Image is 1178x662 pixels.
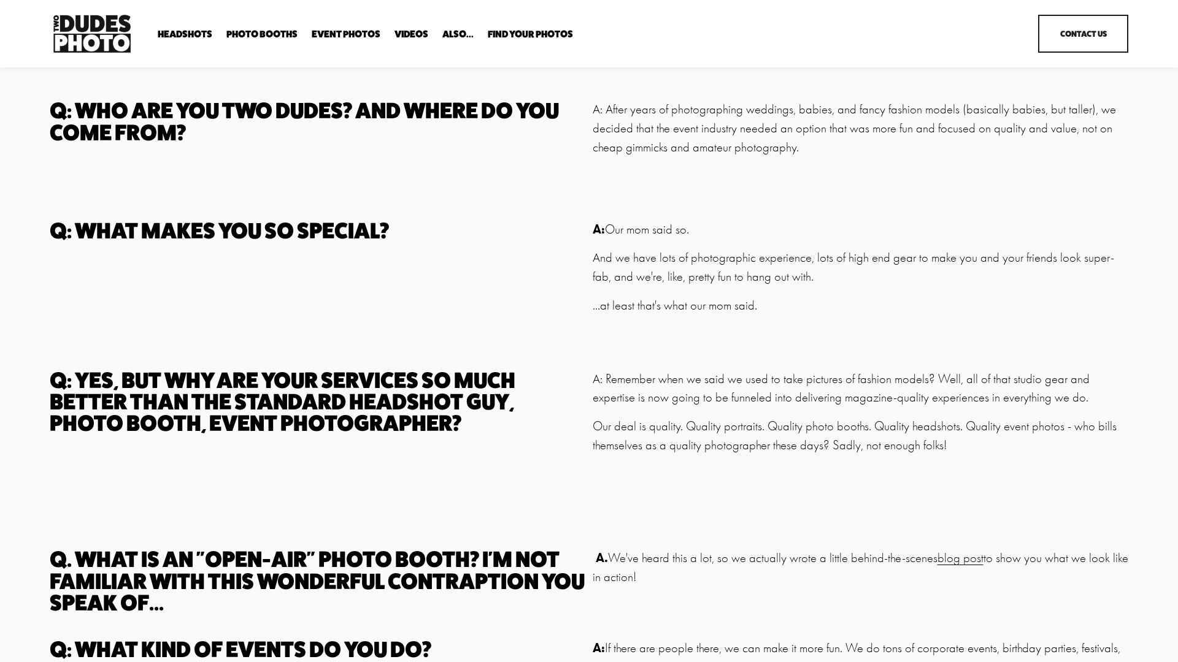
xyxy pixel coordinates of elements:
h3: Q: Who are you two dudes? And where do you come from? [50,100,586,143]
p: And we have lots of photographic experience, lots of high end gear to make you and your friends l... [593,248,1129,286]
a: folder dropdown [158,29,212,40]
strong: A: [593,221,605,237]
a: Videos [395,29,428,40]
p: A: Remember when we said we used to take pictures of fashion models? Well, all of that studio gea... [593,370,1129,408]
h3: Q: Yes, but why are your services so much better than the standard headshot guy, photo booth, eve... [50,370,586,435]
p: We've heard this a lot, so we actually wrote a little behind-the-scenes to show you what we look ... [593,549,1129,587]
strong: A: [593,640,605,655]
strong: A. [596,550,608,565]
span: Photo Booths [226,29,298,39]
span: Headshots [158,29,212,39]
span: Find Your Photos [488,29,573,39]
p: ...at least that's what our mom said. [593,296,1129,315]
span: Also... [442,29,474,39]
h3: Q: What makes you so special? [50,220,586,242]
a: folder dropdown [442,29,474,40]
a: blog post [937,550,984,565]
a: Contact Us [1038,15,1128,53]
a: folder dropdown [488,29,573,40]
a: Event Photos [312,29,380,40]
p: Our mom said so. [593,220,1129,239]
h3: Q: What kind of events do you do? [50,639,586,660]
p: Our deal is quality. Quality portraits. Quality photo booths. Quality headshots. Quality event ph... [593,417,1129,455]
h3: Q. What is an "open-air" photo booth? I'm not familiar with this wonderful contraption you speak ... [50,549,586,614]
a: folder dropdown [226,29,298,40]
p: A: After years of photographing weddings, babies, and fancy fashion models (basically babies, but... [593,100,1129,157]
img: Two Dudes Photo | Headshots, Portraits &amp; Photo Booths [50,12,134,56]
